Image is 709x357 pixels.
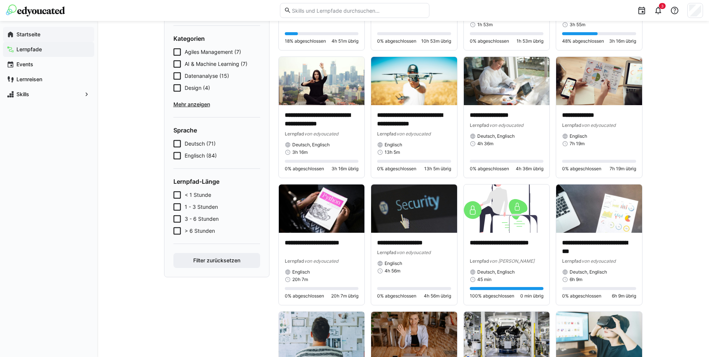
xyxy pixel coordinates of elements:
span: 1 - 3 Stunden [185,203,218,211]
span: 7h 19m übrig [610,166,636,172]
span: 4h 36m [477,141,493,147]
img: image [464,184,550,233]
span: 0 min übrig [520,293,543,299]
span: von edyoucated [582,258,616,264]
span: Deutsch, Englisch [477,133,515,139]
span: 6h 9m [570,277,582,283]
span: 0% abgeschlossen [377,166,416,172]
span: 20h 7m [292,277,308,283]
span: AI & Machine Learning (7) [185,60,247,68]
span: Deutsch, Englisch [292,142,330,148]
span: 0% abgeschlossen [285,293,324,299]
img: image [464,57,550,105]
span: Design (4) [185,84,210,92]
span: 10h 53m übrig [421,38,451,44]
span: Lernpfad [285,131,304,137]
span: 4h 51m übrig [332,38,358,44]
span: 0% abgeschlossen [285,166,324,172]
span: 3 - 6 Stunden [185,215,219,223]
span: < 1 Stunde [185,191,211,199]
span: von edyoucated [304,131,338,137]
img: image [371,184,457,233]
span: 45 min [477,277,491,283]
span: Englisch [292,269,310,275]
span: Englisch [570,133,587,139]
span: von edyoucated [489,122,523,128]
span: von edyoucated [397,250,431,255]
span: 0% abgeschlossen [470,166,509,172]
span: 1h 53m übrig [517,38,543,44]
span: Lernpfad [470,122,489,128]
span: von edyoucated [582,122,616,128]
img: image [371,57,457,105]
span: 3h 16m [292,149,308,155]
span: 0% abgeschlossen [470,38,509,44]
span: Lernpfad [377,250,397,255]
span: 6h 9m übrig [612,293,636,299]
span: 3h 16m übrig [609,38,636,44]
span: von edyoucated [304,258,338,264]
span: 0% abgeschlossen [562,166,601,172]
span: Lernpfad [562,122,582,128]
span: 3h 55m [570,22,585,28]
img: image [556,184,642,233]
h4: Sprache [173,126,260,134]
img: image [279,184,365,233]
button: Filter zurücksetzen [173,253,260,268]
span: 48% abgeschlossen [562,38,604,44]
span: Lernpfad [562,258,582,264]
span: > 6 Stunden [185,227,215,235]
span: Englisch [385,260,402,266]
img: image [556,57,642,105]
img: image [279,57,365,105]
span: 0% abgeschlossen [562,293,601,299]
span: 1h 53m [477,22,493,28]
span: 4h 56m übrig [424,293,451,299]
span: Deutsch, Englisch [570,269,607,275]
span: Agiles Management (7) [185,48,241,56]
span: 7h 19m [570,141,585,147]
span: Filter zurücksetzen [192,257,241,264]
span: 18% abgeschlossen [285,38,326,44]
span: 3 [661,4,663,8]
span: Lernpfad [285,258,304,264]
h4: Lernpfad-Länge [173,178,260,185]
span: 13h 5m [385,149,400,155]
span: 4h 56m [385,268,400,274]
span: von [PERSON_NAME] [489,258,534,264]
span: Mehr anzeigen [173,101,260,108]
span: Lernpfad [377,131,397,137]
span: 100% abgeschlossen [470,293,514,299]
span: Englisch (84) [185,152,217,159]
span: 0% abgeschlossen [377,293,416,299]
h4: Kategorien [173,35,260,42]
span: 20h 7m übrig [331,293,358,299]
span: 13h 5m übrig [424,166,451,172]
span: Lernpfad [470,258,489,264]
span: Datenanalyse (15) [185,72,229,80]
span: Deutsch, Englisch [477,269,515,275]
input: Skills und Lernpfade durchsuchen… [291,7,425,14]
span: Deutsch (71) [185,140,216,147]
span: von edyoucated [397,131,431,137]
span: 4h 36m übrig [516,166,543,172]
span: Englisch [385,142,402,148]
span: 3h 16m übrig [332,166,358,172]
span: 0% abgeschlossen [377,38,416,44]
